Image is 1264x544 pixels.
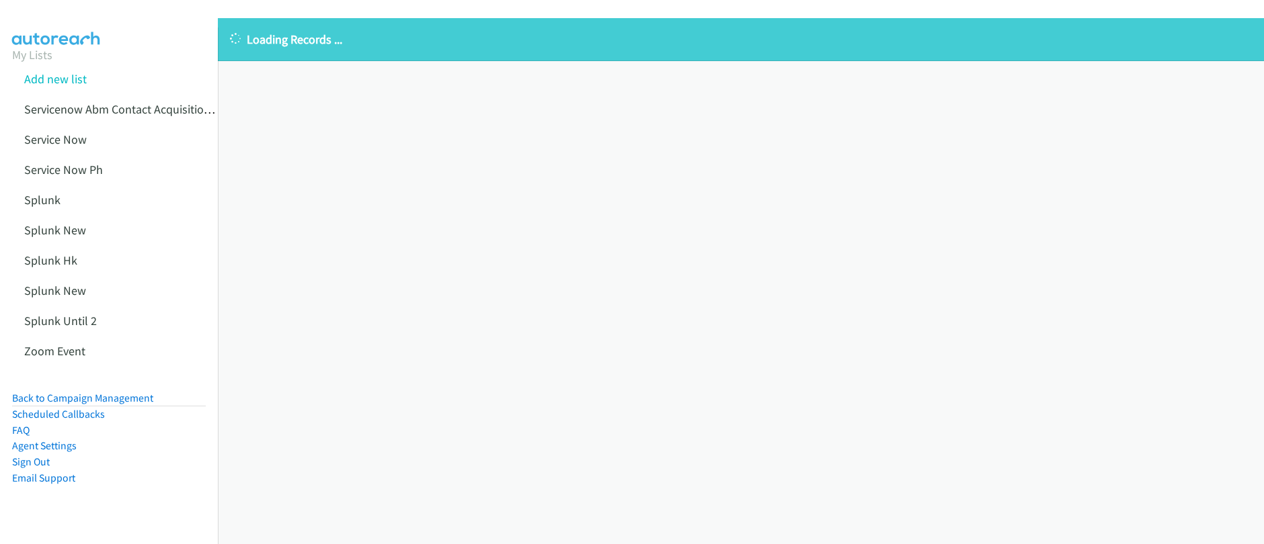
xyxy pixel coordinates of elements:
[12,455,50,468] a: Sign Out
[24,313,97,328] a: Splunk Until 2
[12,392,153,404] a: Back to Campaign Management
[12,471,75,484] a: Email Support
[24,192,61,208] a: Splunk
[24,222,86,238] a: Splunk New
[24,253,77,268] a: Splunk Hk
[24,71,87,87] a: Add new list
[24,343,85,359] a: Zoom Event
[12,408,105,420] a: Scheduled Callbacks
[24,162,103,177] a: Service Now Ph
[230,30,1252,48] p: Loading Records ...
[24,132,87,147] a: Service Now
[24,283,86,298] a: Splunk New
[12,439,77,452] a: Agent Settings
[12,47,52,62] a: My Lists
[12,424,30,437] a: FAQ
[24,101,215,117] a: Servicenow Abm Contact Acquisition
